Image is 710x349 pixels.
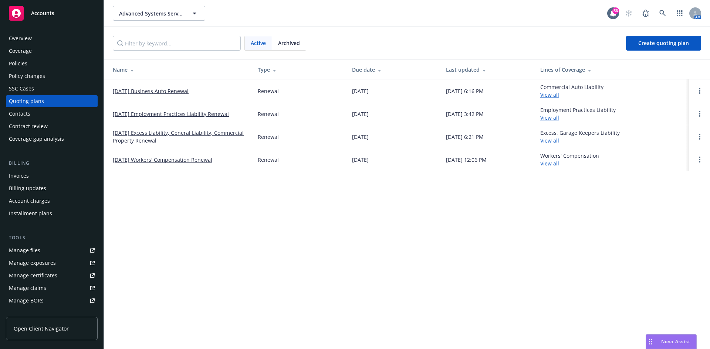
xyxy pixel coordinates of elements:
[655,6,670,21] a: Search
[695,155,704,164] a: Open options
[6,70,98,82] a: Policy changes
[6,257,98,269] a: Manage exposures
[446,66,528,73] div: Last updated
[14,325,69,332] span: Open Client Navigator
[6,295,98,307] a: Manage BORs
[446,133,484,141] div: [DATE] 6:21 PM
[9,195,50,207] div: Account charges
[540,137,559,144] a: View all
[278,39,300,47] span: Archived
[638,40,689,47] span: Create quoting plan
[9,45,32,57] div: Coverage
[31,10,54,16] span: Accounts
[9,244,40,256] div: Manage files
[9,133,64,145] div: Coverage gap analysis
[6,244,98,256] a: Manage files
[9,70,45,82] div: Policy changes
[113,156,212,164] a: [DATE] Workers' Compensation Renewal
[6,108,98,120] a: Contacts
[6,45,98,57] a: Coverage
[612,7,619,14] div: 56
[6,270,98,281] a: Manage certificates
[695,109,704,118] a: Open options
[352,133,369,141] div: [DATE]
[258,133,279,141] div: Renewal
[251,39,266,47] span: Active
[540,129,620,144] div: Excess, Garage Keepers Liability
[6,195,98,207] a: Account charges
[540,83,603,99] div: Commercial Auto Liability
[9,295,44,307] div: Manage BORs
[540,91,559,98] a: View all
[113,110,229,118] a: [DATE] Employment Practices Liability Renewal
[446,110,484,118] div: [DATE] 3:42 PM
[9,182,46,194] div: Billing updates
[258,87,279,95] div: Renewal
[9,120,48,132] div: Contract review
[626,36,701,51] a: Create quoting plan
[258,156,279,164] div: Renewal
[352,156,369,164] div: [DATE]
[695,86,704,95] a: Open options
[258,66,340,73] div: Type
[6,182,98,194] a: Billing updates
[113,6,205,21] button: Advanced Systems Services, Inc.
[540,106,616,122] div: Employment Practices Liability
[621,6,636,21] a: Start snowing
[646,334,697,349] button: Nova Assist
[113,36,241,51] input: Filter by keyword...
[672,6,687,21] a: Switch app
[9,58,27,69] div: Policies
[6,120,98,132] a: Contract review
[638,6,653,21] a: Report a Bug
[446,87,484,95] div: [DATE] 6:16 PM
[9,170,29,182] div: Invoices
[6,3,98,24] a: Accounts
[9,307,65,319] div: Summary of insurance
[9,108,30,120] div: Contacts
[9,270,57,281] div: Manage certificates
[352,87,369,95] div: [DATE]
[6,208,98,219] a: Installment plans
[9,257,56,269] div: Manage exposures
[6,234,98,242] div: Tools
[6,83,98,95] a: SSC Cases
[6,307,98,319] a: Summary of insurance
[540,152,599,167] div: Workers' Compensation
[9,282,46,294] div: Manage claims
[113,87,189,95] a: [DATE] Business Auto Renewal
[661,338,690,345] span: Nova Assist
[695,132,704,141] a: Open options
[6,133,98,145] a: Coverage gap analysis
[6,282,98,294] a: Manage claims
[352,66,435,73] div: Due date
[352,110,369,118] div: [DATE]
[646,335,655,349] div: Drag to move
[113,66,246,73] div: Name
[6,95,98,107] a: Quoting plans
[6,160,98,167] div: Billing
[9,83,34,95] div: SSC Cases
[9,32,32,44] div: Overview
[6,58,98,69] a: Policies
[9,208,52,219] div: Installment plans
[113,129,246,144] a: [DATE] Excess Liability, General Liability, Commercial Property Renewal
[540,66,683,73] div: Lines of Coverage
[119,10,183,17] span: Advanced Systems Services, Inc.
[540,160,559,167] a: View all
[446,156,487,164] div: [DATE] 12:06 PM
[6,32,98,44] a: Overview
[258,110,279,118] div: Renewal
[540,114,559,121] a: View all
[9,95,44,107] div: Quoting plans
[6,170,98,182] a: Invoices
